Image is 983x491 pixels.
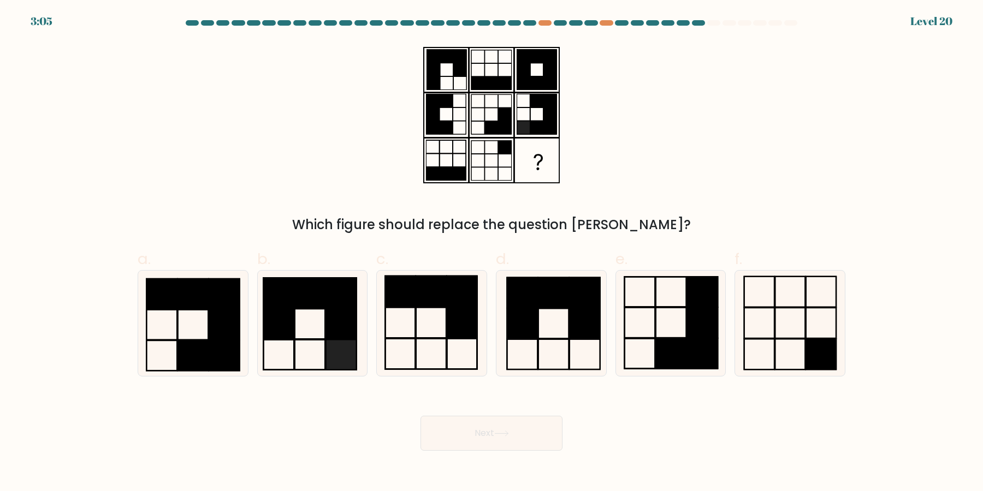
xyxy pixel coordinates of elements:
[31,13,52,29] div: 3:05
[735,248,742,270] span: f.
[615,248,627,270] span: e.
[496,248,509,270] span: d.
[144,215,839,235] div: Which figure should replace the question [PERSON_NAME]?
[138,248,151,270] span: a.
[257,248,270,270] span: b.
[421,416,562,451] button: Next
[910,13,952,29] div: Level 20
[376,248,388,270] span: c.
